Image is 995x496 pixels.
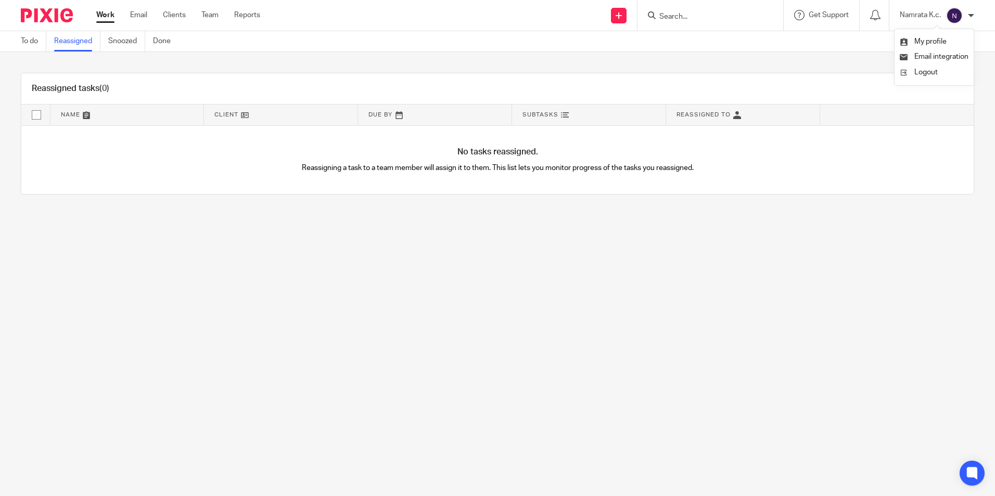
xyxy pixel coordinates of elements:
[946,7,963,24] img: svg%3E
[153,31,178,51] a: Done
[809,11,849,19] span: Get Support
[522,112,558,118] span: Subtasks
[54,31,100,51] a: Reassigned
[96,10,114,20] a: Work
[914,69,938,76] span: Logout
[658,12,752,22] input: Search
[163,10,186,20] a: Clients
[130,10,147,20] a: Email
[900,38,947,45] a: My profile
[900,10,941,20] p: Namrata K.c.
[21,31,46,51] a: To do
[21,8,73,22] img: Pixie
[234,10,260,20] a: Reports
[260,163,736,173] p: Reassigning a task to a team member will assign it to them. This list lets you monitor progress o...
[108,31,145,51] a: Snoozed
[900,65,968,80] a: Logout
[914,53,968,60] span: Email integration
[32,83,109,94] h1: Reassigned tasks
[900,53,968,60] a: Email integration
[914,38,947,45] span: My profile
[21,147,974,158] h4: No tasks reassigned.
[99,84,109,93] span: (0)
[201,10,219,20] a: Team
